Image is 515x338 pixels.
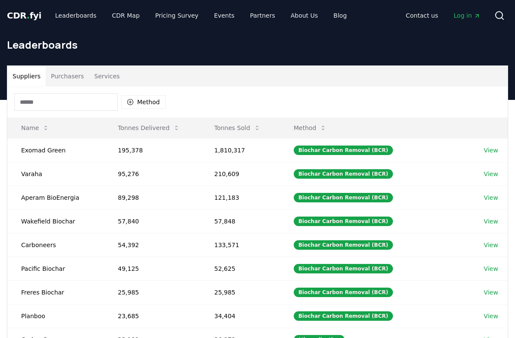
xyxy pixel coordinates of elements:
[294,240,393,250] div: Biochar Carbon Removal (BCR)
[201,280,280,304] td: 25,985
[7,304,104,328] td: Planboo
[121,95,166,109] button: Method
[48,8,104,23] a: Leaderboards
[201,138,280,162] td: 1,810,317
[399,8,445,23] a: Contact us
[7,138,104,162] td: Exomad Green
[484,146,498,155] a: View
[201,233,280,257] td: 133,571
[294,146,393,155] div: Biochar Carbon Removal (BCR)
[104,280,201,304] td: 25,985
[48,8,354,23] nav: Main
[7,162,104,186] td: Varaha
[294,311,393,321] div: Biochar Carbon Removal (BCR)
[7,209,104,233] td: Wakefield Biochar
[294,264,393,273] div: Biochar Carbon Removal (BCR)
[399,8,487,23] nav: Main
[7,10,41,21] span: CDR fyi
[7,66,46,87] button: Suppliers
[207,8,241,23] a: Events
[7,233,104,257] td: Carboneers
[284,8,325,23] a: About Us
[27,10,30,21] span: .
[287,119,334,136] button: Method
[454,11,480,20] span: Log in
[7,186,104,209] td: Aperam BioEnergia
[484,312,498,320] a: View
[201,186,280,209] td: 121,183
[46,66,89,87] button: Purchasers
[104,233,201,257] td: 54,392
[294,217,393,226] div: Biochar Carbon Removal (BCR)
[294,169,393,179] div: Biochar Carbon Removal (BCR)
[484,170,498,178] a: View
[104,304,201,328] td: 23,685
[148,8,205,23] a: Pricing Survey
[7,280,104,304] td: Freres Biochar
[7,38,508,52] h1: Leaderboards
[201,162,280,186] td: 210,609
[105,8,147,23] a: CDR Map
[294,193,393,202] div: Biochar Carbon Removal (BCR)
[201,257,280,280] td: 52,625
[7,257,104,280] td: Pacific Biochar
[243,8,282,23] a: Partners
[111,119,187,136] button: Tonnes Delivered
[201,304,280,328] td: 34,404
[207,119,267,136] button: Tonnes Sold
[14,119,56,136] button: Name
[484,217,498,226] a: View
[104,209,201,233] td: 57,840
[104,162,201,186] td: 95,276
[104,186,201,209] td: 89,298
[327,8,354,23] a: Blog
[104,257,201,280] td: 49,125
[7,9,41,22] a: CDR.fyi
[447,8,487,23] a: Log in
[484,288,498,297] a: View
[484,241,498,249] a: View
[201,209,280,233] td: 57,848
[484,264,498,273] a: View
[484,193,498,202] a: View
[89,66,125,87] button: Services
[294,288,393,297] div: Biochar Carbon Removal (BCR)
[104,138,201,162] td: 195,378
